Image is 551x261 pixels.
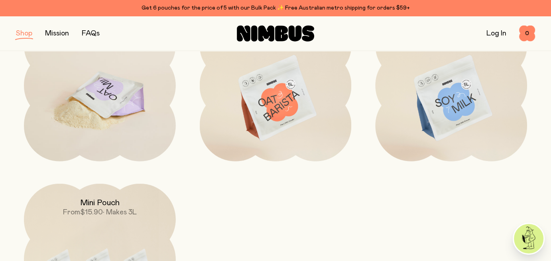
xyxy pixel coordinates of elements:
a: Log In [486,30,506,37]
span: $15.90 [80,209,103,216]
button: 0 [519,26,535,41]
img: agent [514,224,543,253]
a: Oat MilkFrom$22.90• Makes 5L [24,10,176,161]
h2: Mini Pouch [80,198,120,208]
a: Mission [45,30,69,37]
span: • Makes 3L [103,209,137,216]
div: Get 6 pouches for the price of 5 with our Bulk Pack ✨ Free Australian metro shipping for orders $59+ [16,3,535,13]
a: FAQs [82,30,100,37]
a: Soy MilkFrom$22.90• Makes 5L [375,10,527,161]
span: From [63,209,80,216]
a: Oat BaristaFrom$23.90• Makes 5L [200,10,352,161]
